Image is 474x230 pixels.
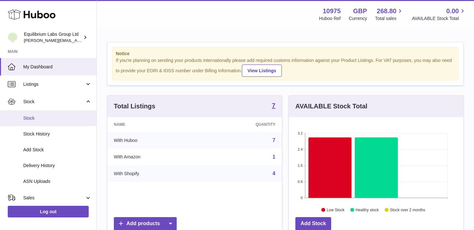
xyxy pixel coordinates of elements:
a: 4 [272,171,275,176]
span: Delivery History [23,163,92,169]
span: Total sales [375,15,404,22]
td: With Amazon [107,149,203,165]
strong: GBP [353,7,367,15]
text: 3.2 [298,131,302,135]
span: [PERSON_NAME][EMAIL_ADDRESS][DOMAIN_NAME] [24,38,129,43]
text: 1.6 [298,164,302,167]
text: Low Stock [327,207,345,212]
span: Stock [23,99,85,105]
span: Stock [23,115,92,121]
img: h.woodrow@theliverclinic.com [8,33,17,42]
span: Sales [23,195,85,201]
text: 0.8 [298,180,302,184]
text: 0 [301,196,302,200]
strong: 10975 [323,7,341,15]
span: Listings [23,81,85,87]
a: Log out [8,206,89,217]
th: Name [107,117,203,132]
text: Stock over 2 months [390,207,425,212]
div: Currency [349,15,367,22]
td: With Huboo [107,132,203,149]
text: 2.4 [298,147,302,151]
div: Equilibrium Labs Group Ltd [24,31,82,44]
span: My Dashboard [23,64,92,70]
a: 7 [272,137,275,143]
h3: Total Listings [114,102,155,111]
span: 0.00 [446,7,459,15]
h3: AVAILABLE Stock Total [295,102,367,111]
span: ASN Uploads [23,178,92,185]
a: 1 [272,154,275,160]
strong: Notice [116,51,455,57]
span: 268.80 [377,7,396,15]
div: Huboo Ref [319,15,341,22]
a: 268.80 Total sales [375,7,404,22]
span: Stock History [23,131,92,137]
div: If you're planning on sending your products internationally please add required customs informati... [116,57,455,77]
span: Add Stock [23,147,92,153]
text: Healthy stock [356,207,379,212]
a: View Listings [242,65,281,77]
a: 7 [272,102,275,110]
th: Quantity [203,117,282,132]
strong: 7 [272,102,275,109]
span: AVAILABLE Stock Total [412,15,466,22]
td: With Shopify [107,165,203,182]
a: 0.00 AVAILABLE Stock Total [412,7,466,22]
